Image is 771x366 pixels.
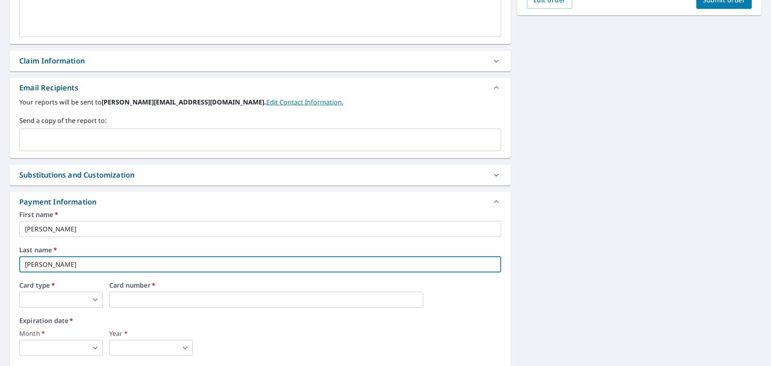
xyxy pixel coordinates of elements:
[10,165,511,185] div: Substitutions and Customization
[109,340,193,356] div: ​
[19,330,103,337] label: Month
[19,116,501,125] label: Send a copy of the report to:
[19,340,103,356] div: ​
[19,292,103,308] div: ​
[19,211,501,218] label: First name
[19,317,501,324] label: Expiration date
[19,247,501,253] label: Last name
[109,330,193,337] label: Year
[19,282,103,288] label: Card type
[10,51,511,71] div: Claim Information
[10,78,511,97] div: Email Recipients
[10,192,511,211] div: Payment Information
[19,170,135,180] div: Substitutions and Customization
[19,196,100,207] div: Payment Information
[266,98,343,106] a: EditContactInfo
[19,82,78,93] div: Email Recipients
[109,292,423,308] iframe: secure payment field
[109,282,501,288] label: Card number
[19,97,501,107] label: Your reports will be sent to
[102,98,266,106] b: [PERSON_NAME][EMAIL_ADDRESS][DOMAIN_NAME].
[19,55,85,66] div: Claim Information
